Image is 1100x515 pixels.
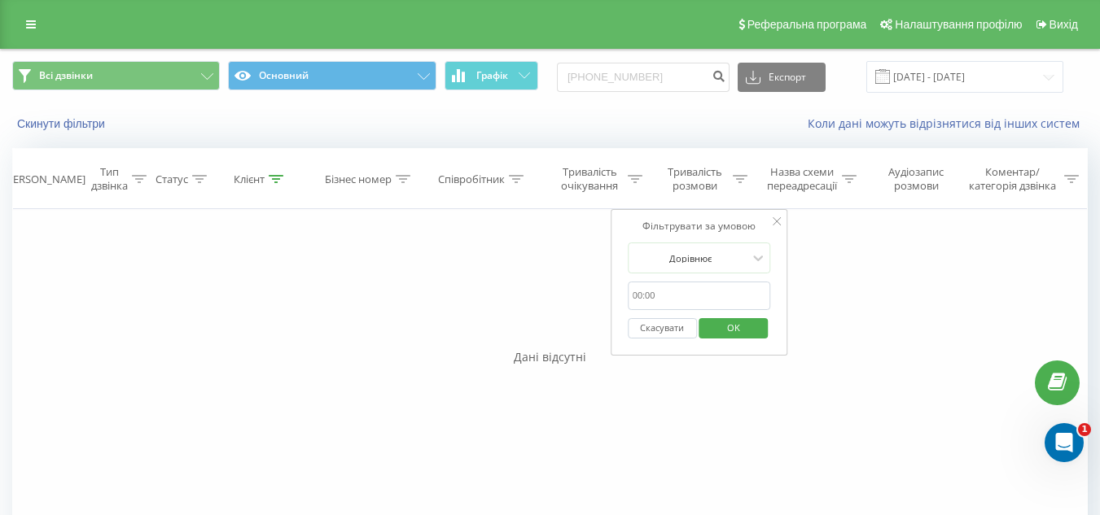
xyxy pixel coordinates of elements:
[3,172,85,186] div: [PERSON_NAME]
[628,218,771,234] div: Фільтрувати за умовою
[325,172,392,186] div: Бізнес номер
[557,63,730,92] input: Пошук за номером
[438,172,505,186] div: Співробітник
[711,315,756,340] span: OK
[445,61,538,90] button: Графік
[965,165,1060,193] div: Коментар/категорія дзвінка
[234,172,265,186] div: Клієнт
[556,165,624,193] div: Тривалість очікування
[12,349,1088,365] div: Дані відсутні
[1078,423,1091,436] span: 1
[738,63,826,92] button: Експорт
[39,69,93,82] span: Всі дзвінки
[628,282,771,310] input: 00:00
[628,318,697,338] button: Скасувати
[1050,18,1078,31] span: Вихід
[699,318,769,338] button: OK
[895,18,1022,31] span: Налаштування профілю
[91,165,128,193] div: Тип дзвінка
[875,165,958,193] div: Аудіозапис розмови
[476,70,508,81] span: Графік
[766,165,838,193] div: Назва схеми переадресації
[661,165,729,193] div: Тривалість розмови
[12,61,220,90] button: Всі дзвінки
[747,18,867,31] span: Реферальна програма
[228,61,436,90] button: Основний
[1045,423,1084,462] iframe: Intercom live chat
[156,172,188,186] div: Статус
[808,116,1088,131] a: Коли дані можуть відрізнятися вiд інших систем
[12,116,113,131] button: Скинути фільтри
